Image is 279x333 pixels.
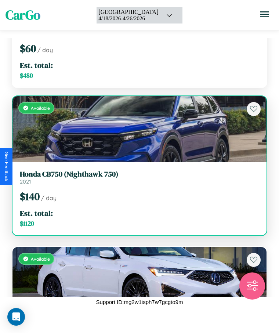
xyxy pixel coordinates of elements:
[7,308,25,326] div: Open Intercom Messenger
[20,219,34,228] span: $ 1120
[41,194,57,202] span: / day
[20,170,259,178] h3: Honda CB750 (Nighthawk 750)
[20,178,31,185] span: 2021
[31,105,50,111] span: Available
[98,15,158,22] div: 4 / 18 / 2026 - 4 / 26 / 2026
[20,208,53,218] span: Est. total:
[6,6,40,24] span: CarGo
[20,60,53,70] span: Est. total:
[96,297,183,307] p: Support ID: mg2w1isph7w7gcgto9m
[20,170,259,185] a: Honda CB750 (Nighthawk 750)2021
[20,41,36,55] span: $ 60
[20,71,33,80] span: $ 480
[4,152,9,181] div: Give Feedback
[37,46,53,54] span: / day
[20,189,40,203] span: $ 140
[31,256,50,262] span: Available
[98,9,158,15] div: [GEOGRAPHIC_DATA]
